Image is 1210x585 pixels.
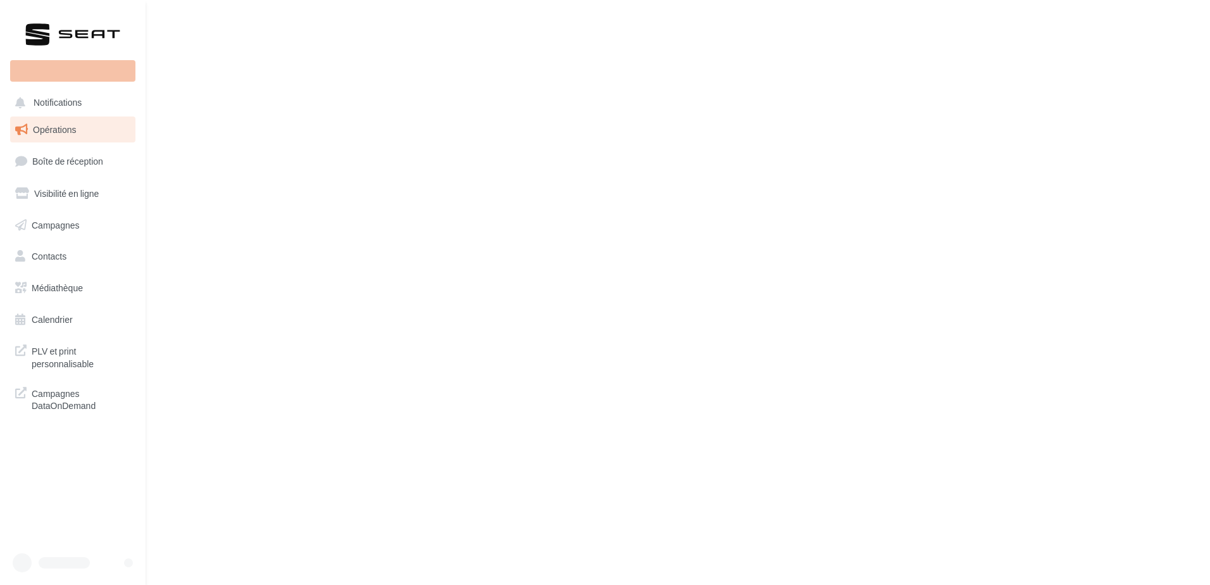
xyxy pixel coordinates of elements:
a: PLV et print personnalisable [8,337,138,375]
a: Visibilité en ligne [8,180,138,207]
span: Opérations [33,124,76,135]
a: Contacts [8,243,138,270]
span: Boîte de réception [32,156,103,167]
a: Calendrier [8,306,138,333]
a: Médiathèque [8,275,138,301]
a: Campagnes DataOnDemand [8,380,138,417]
a: Boîte de réception [8,148,138,175]
a: Campagnes [8,212,138,239]
span: Contacts [32,251,66,261]
span: PLV et print personnalisable [32,343,130,370]
a: Opérations [8,116,138,143]
span: Campagnes [32,219,80,230]
span: Calendrier [32,314,73,325]
span: Visibilité en ligne [34,188,99,199]
span: Médiathèque [32,282,83,293]
span: Notifications [34,97,82,108]
div: Nouvelle campagne [10,60,135,82]
span: Campagnes DataOnDemand [32,385,130,412]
